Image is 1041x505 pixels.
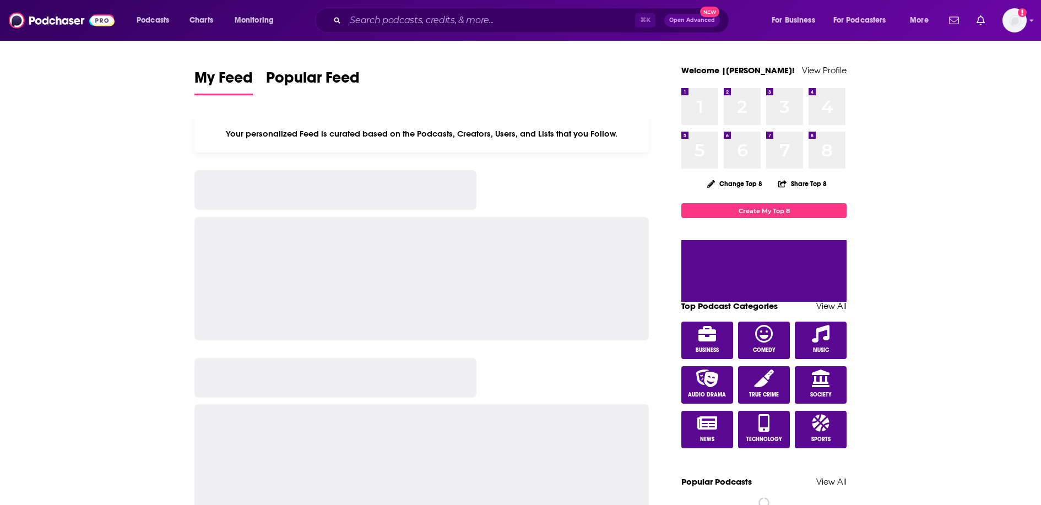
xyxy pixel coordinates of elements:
span: Charts [189,13,213,28]
a: Comedy [738,322,790,359]
span: News [700,436,714,443]
svg: Add a profile image [1018,8,1027,17]
span: Sports [811,436,831,443]
a: View All [816,476,847,487]
span: Monitoring [235,13,274,28]
img: User Profile [1002,8,1027,32]
div: Your personalized Feed is curated based on the Podcasts, Creators, Users, and Lists that you Follow. [194,115,649,153]
span: For Podcasters [833,13,886,28]
span: Society [810,392,832,398]
button: open menu [227,12,288,29]
span: Podcasts [137,13,169,28]
a: Business [681,322,733,359]
span: Business [696,347,719,354]
a: Popular Feed [266,68,360,95]
span: ⌘ K [635,13,655,28]
button: open menu [902,12,942,29]
a: Charts [182,12,220,29]
span: Open Advanced [669,18,715,23]
a: Technology [738,411,790,448]
span: Logged in as Ruth_Nebius [1002,8,1027,32]
input: Search podcasts, credits, & more... [345,12,635,29]
button: open menu [129,12,183,29]
span: Music [813,347,829,354]
button: Show profile menu [1002,8,1027,32]
a: News [681,411,733,448]
a: Top Podcast Categories [681,301,778,311]
a: Music [795,322,847,359]
button: Change Top 8 [701,177,769,191]
a: Society [795,366,847,404]
span: Technology [746,436,782,443]
span: Comedy [753,347,776,354]
span: New [700,7,720,17]
a: Popular Podcasts [681,476,752,487]
a: View Profile [802,65,847,75]
img: Podchaser - Follow, Share and Rate Podcasts [9,10,115,31]
a: Show notifications dropdown [972,11,989,30]
a: View All [816,301,847,311]
a: Audio Drama [681,366,733,404]
button: Open AdvancedNew [664,14,720,27]
button: open menu [826,12,902,29]
span: True Crime [749,392,779,398]
a: Create My Top 8 [681,203,847,218]
a: Sports [795,411,847,448]
button: Share Top 8 [778,173,827,194]
span: More [910,13,929,28]
span: For Business [772,13,815,28]
div: Search podcasts, credits, & more... [326,8,740,33]
a: Welcome |[PERSON_NAME]! [681,65,795,75]
span: My Feed [194,68,253,94]
a: My Feed [194,68,253,95]
a: Show notifications dropdown [945,11,963,30]
span: Popular Feed [266,68,360,94]
span: Audio Drama [688,392,726,398]
button: open menu [764,12,829,29]
a: True Crime [738,366,790,404]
